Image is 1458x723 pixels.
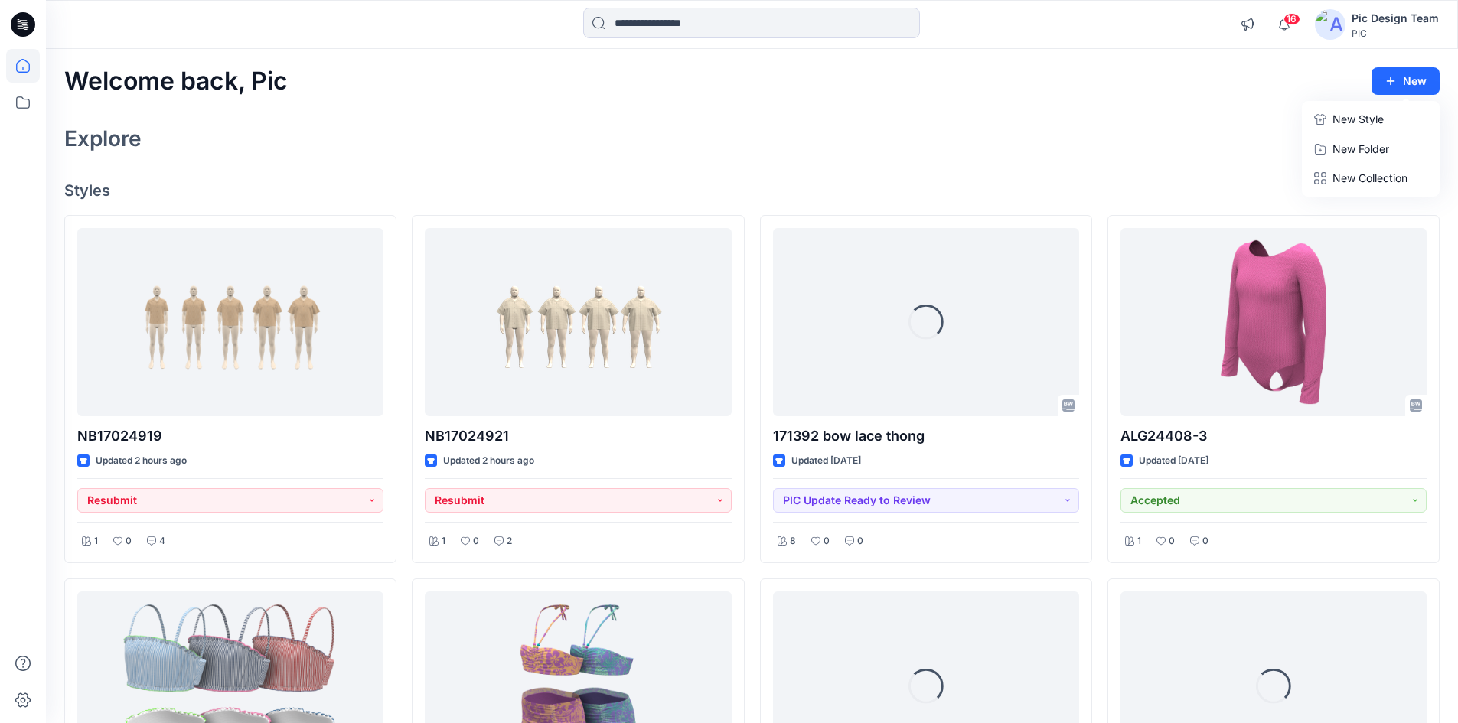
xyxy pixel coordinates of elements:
[425,425,731,447] p: NB17024921
[824,533,830,549] p: 0
[1315,9,1345,40] img: avatar
[1139,453,1208,469] p: Updated [DATE]
[1120,228,1427,417] a: ALG24408-3
[94,533,98,549] p: 1
[77,425,383,447] p: NB17024919
[1202,533,1208,549] p: 0
[159,533,165,549] p: 4
[443,453,534,469] p: Updated 2 hours ago
[1305,104,1437,135] a: New Style
[1372,67,1440,95] button: New
[1169,533,1175,549] p: 0
[1332,169,1407,187] p: New Collection
[1332,141,1389,157] p: New Folder
[77,228,383,417] a: NB17024919
[1332,110,1384,129] p: New Style
[64,126,142,151] h2: Explore
[1120,425,1427,447] p: ALG24408-3
[857,533,863,549] p: 0
[790,533,796,549] p: 8
[64,181,1440,200] h4: Styles
[773,425,1079,447] p: 171392 bow lace thong
[791,453,861,469] p: Updated [DATE]
[64,67,288,96] h2: Welcome back, Pic
[96,453,187,469] p: Updated 2 hours ago
[1352,9,1439,28] div: Pic Design Team
[1283,13,1300,25] span: 16
[126,533,132,549] p: 0
[1352,28,1439,39] div: PIC
[442,533,445,549] p: 1
[1137,533,1141,549] p: 1
[425,228,731,417] a: NB17024921
[507,533,512,549] p: 2
[473,533,479,549] p: 0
